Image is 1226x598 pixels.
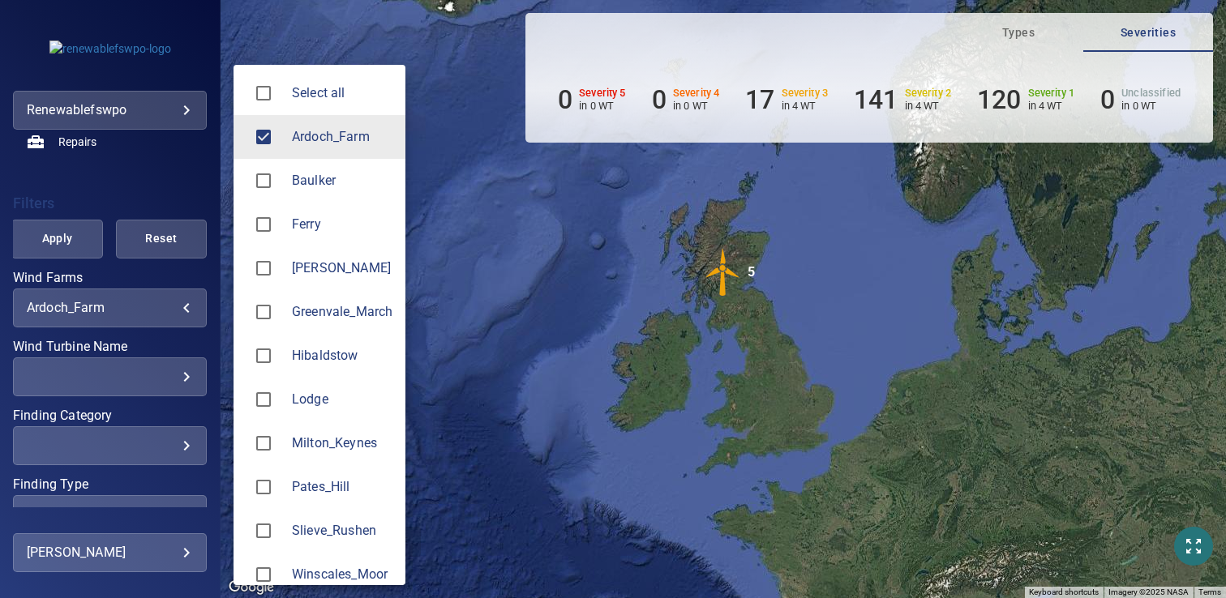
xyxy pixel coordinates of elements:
div: Wind Farms Garves [292,258,392,278]
div: Wind Farms Greenvale_March [292,302,392,322]
span: Lodge [246,382,281,416]
span: Garves [246,251,281,285]
span: Ferry [292,215,392,234]
span: Lodge [292,390,392,409]
span: Slieve_Rushen [246,514,281,548]
span: Greenvale_March [246,295,281,329]
span: Milton_Keynes [292,434,392,453]
div: Wind Farms Slieve_Rushen [292,521,392,540]
span: Pates_Hill [246,470,281,504]
span: Hibaldstow [292,346,392,365]
span: Ardoch_Farm [292,127,392,147]
span: Hibaldstow [246,339,281,373]
span: Winscales_Moor [292,565,392,584]
span: Ardoch_Farm [246,120,281,154]
div: Wind Farms Ardoch_Farm [292,127,392,147]
span: Baulker [292,171,392,190]
div: Wind Farms Hibaldstow [292,346,392,365]
div: Wind Farms Ferry [292,215,392,234]
div: Wind Farms Pates_Hill [292,477,392,497]
span: Milton_Keynes [246,426,281,460]
span: Slieve_Rushen [292,521,392,540]
div: Wind Farms Milton_Keynes [292,434,392,453]
span: Greenvale_March [292,302,392,322]
span: Select all [292,83,392,103]
span: Baulker [246,164,281,198]
span: Winscales_Moor [246,557,281,592]
div: Wind Farms Baulker [292,171,392,190]
span: [PERSON_NAME] [292,258,392,278]
div: Wind Farms Winscales_Moor [292,565,392,584]
div: Wind Farms Lodge [292,390,392,409]
span: Pates_Hill [292,477,392,497]
span: Ferry [246,207,281,241]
